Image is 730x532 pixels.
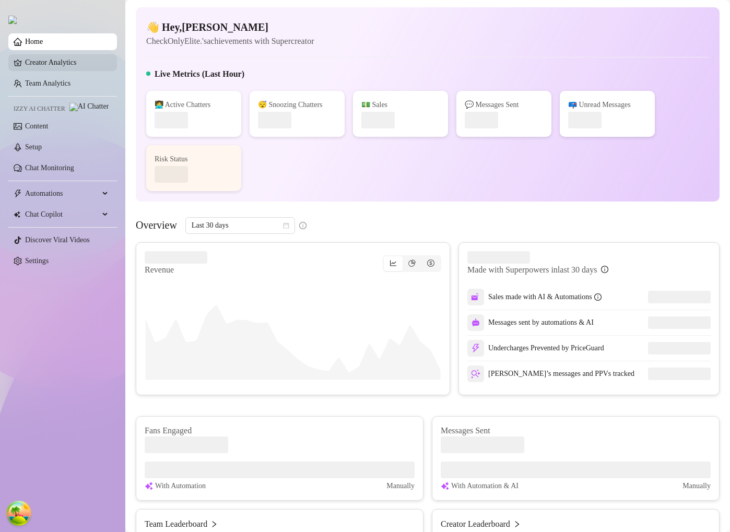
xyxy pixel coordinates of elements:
[390,259,397,267] span: line-chart
[601,266,608,273] span: info-circle
[386,480,415,492] article: Manually
[25,122,48,130] a: Content
[451,480,519,492] article: With Automation & AI
[25,164,74,172] a: Chat Monitoring
[8,16,17,24] img: logo.svg
[146,20,314,34] h4: 👋 Hey, [PERSON_NAME]
[682,480,711,492] article: Manually
[299,222,307,229] span: info-circle
[513,518,521,530] span: right
[146,34,314,48] article: Check OnlyElite.'s achievements with Supercreator
[155,68,244,80] h5: Live Metrics (Last Hour)
[69,103,109,111] img: AI Chatter
[283,222,289,229] span: calendar
[441,518,510,530] article: Creator Leaderboard
[361,99,440,111] div: 💵 Sales
[441,425,711,436] article: Messages Sent
[14,211,20,218] img: Chat Copilot
[145,264,207,276] article: Revenue
[14,104,65,114] span: Izzy AI Chatter
[155,99,233,111] div: 👩‍💻 Active Chatters
[472,318,480,327] img: svg%3e
[408,259,416,267] span: pie-chart
[210,518,218,530] span: right
[155,153,233,165] div: Risk Status
[25,143,42,151] a: Setup
[471,292,480,302] img: svg%3e
[467,314,594,331] div: Messages sent by automations & AI
[383,255,441,272] div: segmented control
[441,480,449,492] img: svg%3e
[25,257,49,265] a: Settings
[594,293,602,301] span: info-circle
[467,365,634,382] div: [PERSON_NAME]’s messages and PPVs tracked
[155,480,206,492] article: With Automation
[25,206,99,223] span: Chat Copilot
[145,480,153,492] img: svg%3e
[14,190,22,198] span: thunderbolt
[145,518,207,530] article: Team Leaderboard
[427,259,434,267] span: dollar-circle
[192,218,289,233] span: Last 30 days
[25,236,90,244] a: Discover Viral Videos
[488,291,602,303] div: Sales made with AI & Automations
[467,264,597,276] article: Made with Superpowers in last 30 days
[8,503,29,524] button: Open Tanstack query devtools
[25,185,99,202] span: Automations
[467,340,604,357] div: Undercharges Prevented by PriceGuard
[136,217,177,233] article: Overview
[25,79,70,87] a: Team Analytics
[25,38,43,45] a: Home
[465,99,543,111] div: 💬 Messages Sent
[145,425,415,436] article: Fans Engaged
[471,369,480,379] img: svg%3e
[568,99,646,111] div: 📪 Unread Messages
[25,54,109,71] a: Creator Analytics
[258,99,336,111] div: 😴 Snoozing Chatters
[471,344,480,353] img: svg%3e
